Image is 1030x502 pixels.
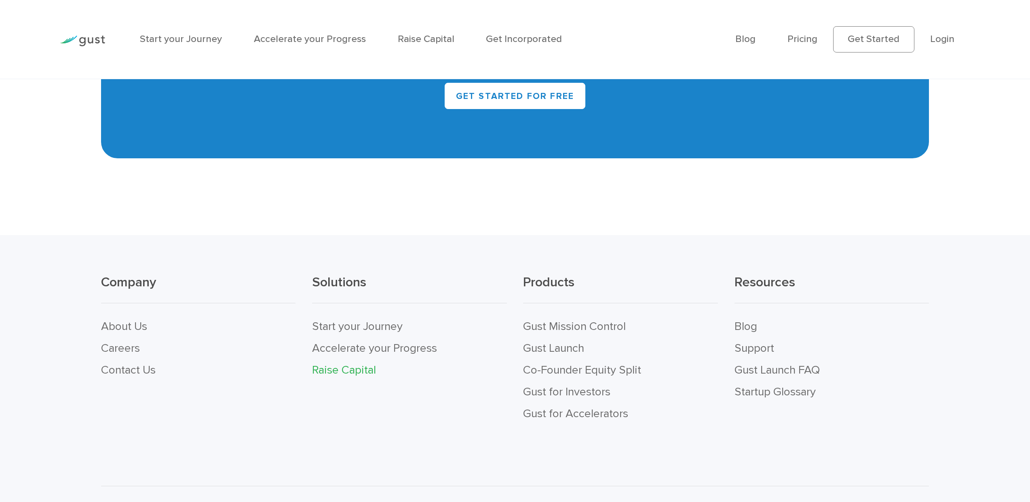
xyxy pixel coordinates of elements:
[312,341,437,355] a: Accelerate your Progress
[312,319,403,333] a: Start your Journey
[101,341,140,355] a: Careers
[523,385,610,399] a: Gust for Investors
[930,33,954,45] a: Login
[140,33,222,45] a: Start your Journey
[523,363,641,377] a: Co-Founder Equity Split
[486,33,562,45] a: Get Incorporated
[735,273,929,303] h3: Resources
[735,341,774,355] a: Support
[101,363,156,377] a: Contact Us
[523,407,628,420] a: Gust for Accelerators
[398,33,454,45] a: Raise Capital
[312,273,507,303] h3: Solutions
[523,341,584,355] a: Gust Launch
[312,363,376,377] a: Raise Capital
[60,36,105,46] img: Gust Logo
[523,319,626,333] a: Gust Mission Control
[254,33,366,45] a: Accelerate your Progress
[735,385,816,399] a: Startup Glossary
[735,363,820,377] a: Gust Launch FAQ
[735,33,756,45] a: Blog
[101,273,296,303] h3: Company
[445,83,586,109] a: Get Started for Free
[833,26,914,52] a: Get Started
[523,273,718,303] h3: Products
[787,33,817,45] a: Pricing
[735,319,757,333] a: Blog
[101,319,147,333] a: About Us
